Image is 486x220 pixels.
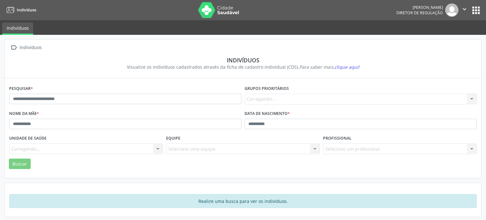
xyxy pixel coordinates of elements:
div: Indivíduos [18,43,43,52]
a: Indivíduos [4,5,36,15]
button:  [458,3,470,17]
span: Indivíduos [17,7,36,13]
a:  Indivíduos [9,43,43,52]
label: Unidade de saúde [9,134,47,143]
span: clique aqui! [334,64,359,70]
label: Data de nascimento [245,109,290,119]
label: Nome da mãe [9,109,39,119]
label: Grupos prioritários [245,84,289,94]
button: Buscar [9,159,31,169]
button: apps [470,5,482,16]
i: Para saber mais, [299,64,359,70]
img: img [445,3,458,17]
a: Indivíduos [2,22,33,35]
span: Diretor de regulação [396,10,443,16]
div: Visualize os indivíduos cadastrados através da ficha de cadastro individual (CDS). [14,64,472,70]
label: Pesquisar [9,84,33,94]
div: Indivíduos [14,57,472,64]
div: Realize uma busca para ver os indivíduos. [9,194,477,208]
i:  [9,43,18,52]
i:  [461,6,468,13]
label: Equipe [166,134,180,143]
label: Profissional [323,134,352,143]
div: [PERSON_NAME] [396,5,443,10]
